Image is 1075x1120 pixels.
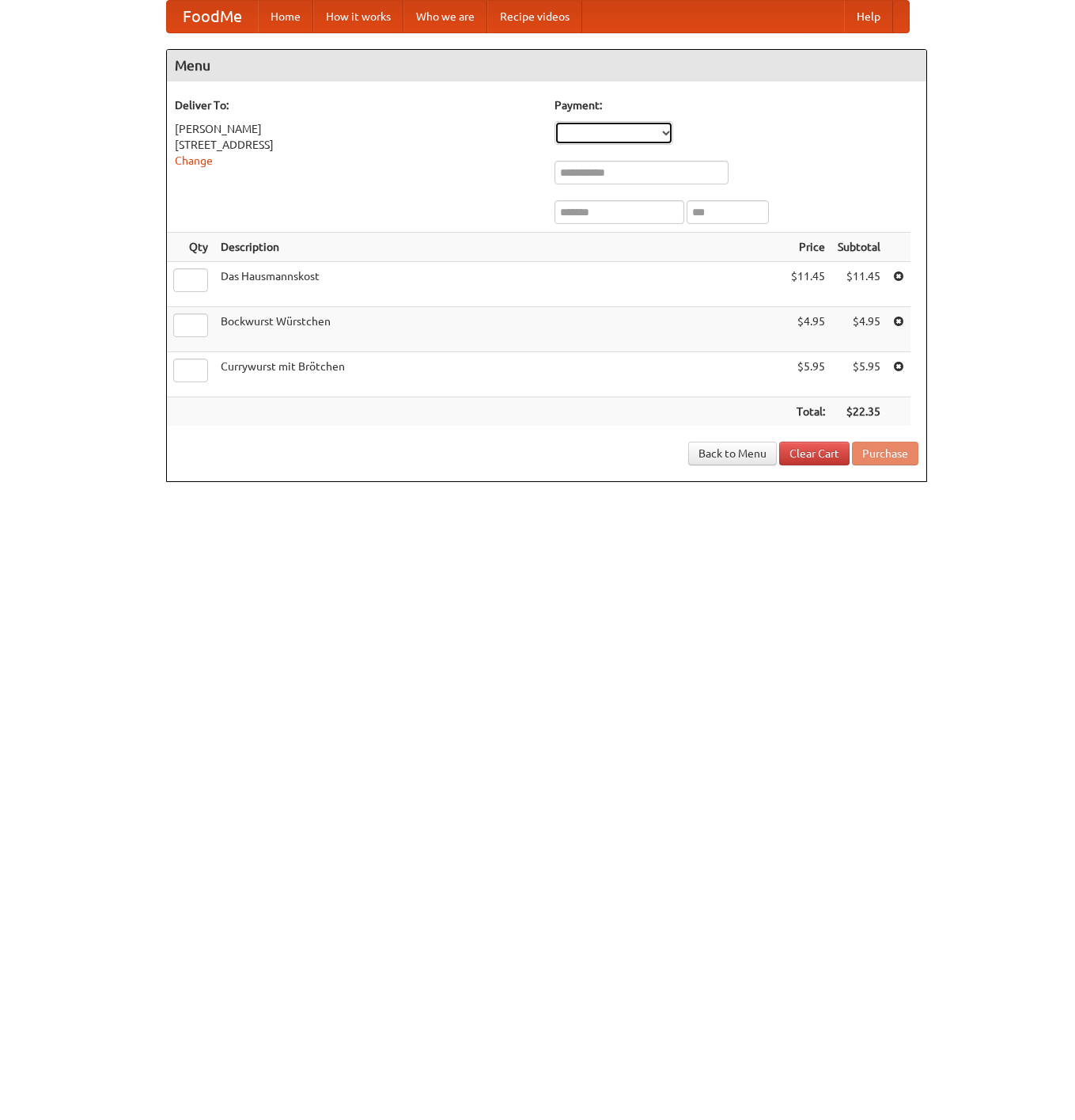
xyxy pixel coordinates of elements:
[785,233,831,262] th: Price
[487,1,582,32] a: Recipe videos
[167,50,926,82] h4: Menu
[167,233,214,262] th: Qty
[852,442,918,465] button: Purchase
[785,307,831,352] td: $4.95
[831,352,887,397] td: $5.95
[785,397,831,427] th: Total:
[214,233,785,262] th: Description
[688,442,777,465] a: Back to Menu
[258,1,313,32] a: Home
[214,307,785,352] td: Bockwurst Würstchen
[313,1,403,32] a: How it works
[831,397,887,427] th: $22.35
[785,262,831,307] td: $11.45
[844,1,893,32] a: Help
[831,262,887,307] td: $11.45
[555,97,918,113] h5: Payment:
[175,121,539,137] div: [PERSON_NAME]
[167,1,258,32] a: FoodMe
[403,1,487,32] a: Who we are
[214,352,785,397] td: Currywurst mit Brötchen
[779,442,850,465] a: Clear Cart
[175,97,539,113] h5: Deliver To:
[214,262,785,307] td: Das Hausmannskost
[831,307,887,352] td: $4.95
[785,352,831,397] td: $5.95
[175,154,213,167] a: Change
[175,137,539,153] div: [STREET_ADDRESS]
[831,233,887,262] th: Subtotal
